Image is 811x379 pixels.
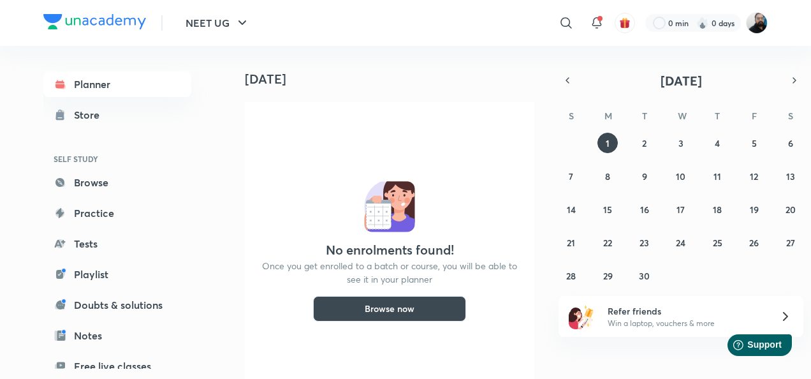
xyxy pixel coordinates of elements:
[788,137,793,149] abbr: September 6, 2025
[780,166,801,186] button: September 13, 2025
[597,199,618,219] button: September 15, 2025
[786,237,795,249] abbr: September 27, 2025
[597,232,618,253] button: September 22, 2025
[707,232,727,253] button: September 25, 2025
[749,237,759,249] abbr: September 26, 2025
[43,102,191,128] a: Store
[642,170,647,182] abbr: September 9, 2025
[707,199,727,219] button: September 18, 2025
[678,137,683,149] abbr: September 3, 2025
[744,133,764,153] button: September 5, 2025
[671,166,691,186] button: September 10, 2025
[597,133,618,153] button: September 1, 2025
[608,318,764,329] p: Win a laptop, vouchers & more
[671,232,691,253] button: September 24, 2025
[744,166,764,186] button: September 12, 2025
[43,353,191,379] a: Free live classes
[698,329,797,365] iframe: Help widget launcher
[634,199,655,219] button: September 16, 2025
[671,133,691,153] button: September 3, 2025
[566,270,576,282] abbr: September 28, 2025
[569,110,574,122] abbr: Sunday
[639,270,650,282] abbr: September 30, 2025
[245,71,544,87] h4: [DATE]
[313,296,466,322] button: Browse now
[786,170,795,182] abbr: September 13, 2025
[676,170,685,182] abbr: September 10, 2025
[642,137,647,149] abbr: September 2, 2025
[671,199,691,219] button: September 17, 2025
[561,265,581,286] button: September 28, 2025
[634,133,655,153] button: September 2, 2025
[639,237,649,249] abbr: September 23, 2025
[567,204,576,216] abbr: September 14, 2025
[788,110,793,122] abbr: Saturday
[569,170,573,182] abbr: September 7, 2025
[178,10,258,36] button: NEET UG
[634,166,655,186] button: September 9, 2025
[678,110,687,122] abbr: Wednesday
[606,137,610,149] abbr: September 1, 2025
[752,110,757,122] abbr: Friday
[713,237,722,249] abbr: September 25, 2025
[364,181,415,232] img: No events
[43,231,191,256] a: Tests
[43,14,146,33] a: Company Logo
[605,170,610,182] abbr: September 8, 2025
[608,304,764,318] h6: Refer friends
[604,110,612,122] abbr: Monday
[715,137,720,149] abbr: September 4, 2025
[597,166,618,186] button: September 8, 2025
[676,237,685,249] abbr: September 24, 2025
[43,262,191,287] a: Playlist
[642,110,647,122] abbr: Tuesday
[43,323,191,348] a: Notes
[43,292,191,318] a: Doubts & solutions
[567,237,575,249] abbr: September 21, 2025
[640,204,649,216] abbr: September 16, 2025
[780,232,801,253] button: September 27, 2025
[43,200,191,226] a: Practice
[744,232,764,253] button: September 26, 2025
[619,17,631,29] img: avatar
[696,17,709,29] img: streak
[715,110,720,122] abbr: Thursday
[750,204,759,216] abbr: September 19, 2025
[43,148,191,170] h6: SELF STUDY
[561,232,581,253] button: September 21, 2025
[326,242,454,258] h4: No enrolments found!
[707,166,727,186] button: September 11, 2025
[603,237,612,249] abbr: September 22, 2025
[676,204,685,216] abbr: September 17, 2025
[615,13,635,33] button: avatar
[746,12,768,34] img: Sumit Kumar Agrawal
[43,14,146,29] img: Company Logo
[74,107,107,123] div: Store
[750,170,758,182] abbr: September 12, 2025
[780,199,801,219] button: September 20, 2025
[603,270,613,282] abbr: September 29, 2025
[713,204,722,216] abbr: September 18, 2025
[603,204,612,216] abbr: September 15, 2025
[576,71,785,89] button: [DATE]
[661,72,702,89] span: [DATE]
[785,204,796,216] abbr: September 20, 2025
[744,199,764,219] button: September 19, 2025
[713,170,721,182] abbr: September 11, 2025
[43,170,191,195] a: Browse
[43,71,191,97] a: Planner
[597,265,618,286] button: September 29, 2025
[561,199,581,219] button: September 14, 2025
[260,259,519,286] p: Once you get enrolled to a batch or course, you will be able to see it in your planner
[634,232,655,253] button: September 23, 2025
[707,133,727,153] button: September 4, 2025
[634,265,655,286] button: September 30, 2025
[780,133,801,153] button: September 6, 2025
[752,137,757,149] abbr: September 5, 2025
[561,166,581,186] button: September 7, 2025
[569,304,594,329] img: referral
